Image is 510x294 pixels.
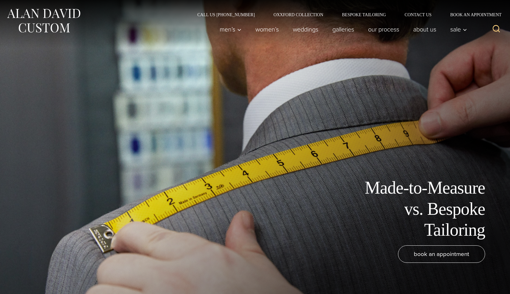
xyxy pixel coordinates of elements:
[406,23,443,36] a: About Us
[395,12,441,17] a: Contact Us
[489,22,504,37] button: View Search Form
[220,26,241,32] span: Men’s
[398,245,485,263] a: book an appointment
[441,12,504,17] a: Book an Appointment
[450,26,467,32] span: Sale
[213,23,470,36] nav: Primary Navigation
[286,23,325,36] a: weddings
[6,7,81,35] img: Alan David Custom
[333,12,395,17] a: Bespoke Tailoring
[264,12,333,17] a: Oxxford Collection
[249,23,286,36] a: Women’s
[361,23,406,36] a: Our Process
[345,177,485,240] h1: Made-to-Measure vs. Bespoke Tailoring
[188,12,264,17] a: Call Us [PHONE_NUMBER]
[325,23,361,36] a: Galleries
[188,12,504,17] nav: Secondary Navigation
[414,249,469,258] span: book an appointment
